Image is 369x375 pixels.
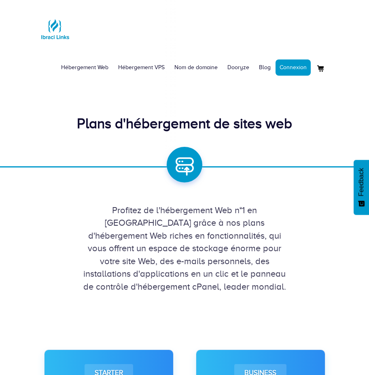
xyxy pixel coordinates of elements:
[223,55,254,80] a: Dooryze
[254,55,276,80] a: Blog
[276,59,311,76] a: Connexion
[39,114,330,134] div: Plans d'hébergement de sites web
[56,55,113,80] a: Hébergement Web
[170,55,223,80] a: Nom de domaine
[358,168,365,196] span: Feedback
[113,55,170,80] a: Hébergement VPS
[39,13,71,45] img: Logo Ibraci Links
[39,6,71,45] a: Logo Ibraci Links
[39,204,330,293] div: Profitez de l'hébergement Web n°1 en [GEOGRAPHIC_DATA] grâce à nos plans d'hébergement Web riches...
[354,160,369,215] button: Feedback - Afficher l’enquête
